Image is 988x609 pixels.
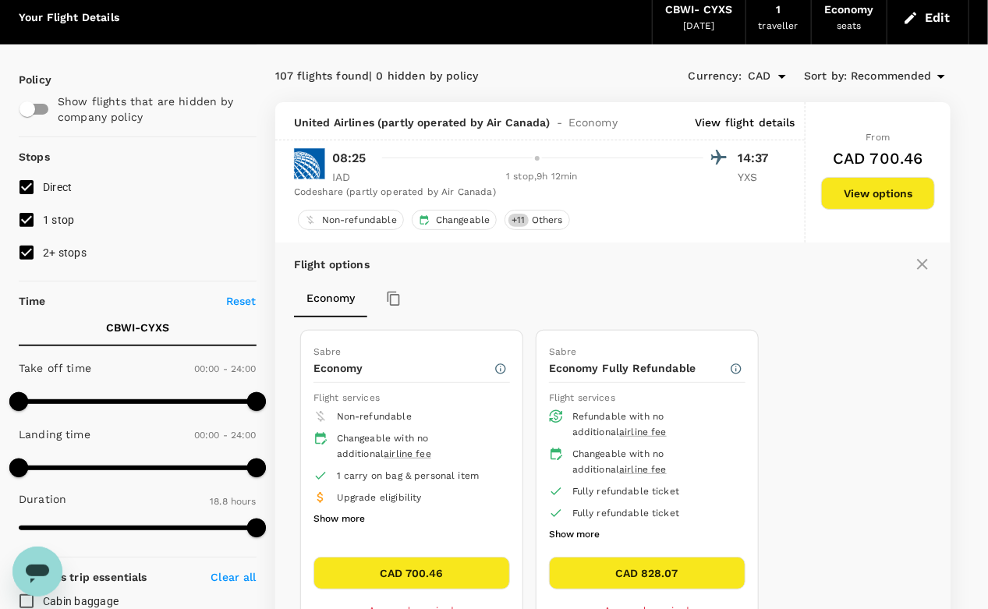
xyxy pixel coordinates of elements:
[58,94,246,125] p: Show flights that are hidden by company policy
[313,360,494,376] p: Economy
[759,19,799,34] div: traveller
[824,2,874,19] div: Economy
[332,149,367,168] p: 08:25
[19,150,50,163] strong: Stops
[43,595,119,607] span: Cabin baggage
[619,464,667,475] span: airline fee
[19,293,46,309] p: Time
[572,447,733,478] div: Changeable with no additional
[526,214,569,227] span: Others
[337,492,422,503] span: Upgrade eligibility
[316,214,403,227] span: Non-refundable
[572,409,733,441] div: Refundable with no additional
[738,149,777,168] p: 14:37
[298,210,404,230] div: Non-refundable
[549,360,729,376] p: Economy Fully Refundable
[821,177,935,210] button: View options
[19,491,66,507] p: Duration
[619,427,667,437] span: airline fee
[194,363,257,374] span: 00:00 - 24:00
[12,547,62,597] iframe: Button to launch messaging window
[549,392,615,403] span: Flight services
[837,19,862,34] div: seats
[210,496,257,507] span: 18.8 hours
[43,246,87,259] span: 2+ stops
[412,210,498,230] div: Changeable
[275,68,613,85] div: 107 flights found | 0 hidden by policy
[313,509,365,529] button: Show more
[549,525,600,545] button: Show more
[313,557,510,590] button: CAD 700.46
[19,72,33,87] p: Policy
[804,68,847,85] span: Sort by :
[313,392,380,403] span: Flight services
[683,19,714,34] div: [DATE]
[776,2,781,19] div: 1
[572,486,679,497] span: Fully refundable ticket
[381,169,703,185] div: 1 stop , 9h 12min
[313,346,342,357] span: Sabre
[505,210,569,230] div: +11Others
[19,9,119,27] div: Your Flight Details
[337,431,498,462] div: Changeable with no additional
[738,169,777,185] p: YXS
[568,115,618,130] span: Economy
[294,280,367,317] button: Economy
[19,360,91,376] p: Take off time
[833,146,923,171] h6: CAD 700.46
[551,115,568,130] span: -
[866,132,891,143] span: From
[549,557,745,590] button: CAD 828.07
[19,571,147,583] strong: Business trip essentials
[226,293,257,309] p: Reset
[508,214,528,227] span: + 11
[771,66,793,87] button: Open
[900,5,956,30] button: Edit
[384,448,431,459] span: airline fee
[695,115,795,130] p: View flight details
[665,2,733,19] div: CBWI - CYXS
[43,181,73,193] span: Direct
[211,569,256,585] p: Clear all
[689,68,742,85] span: Currency :
[294,185,777,200] div: Codeshare (partly operated by Air Canada)
[294,257,370,272] p: Flight options
[19,427,90,442] p: Landing time
[851,68,932,85] span: Recommended
[549,346,577,357] span: Sabre
[43,214,75,226] span: 1 stop
[332,169,371,185] p: IAD
[106,320,169,335] p: CBWI - CYXS
[194,430,257,441] span: 00:00 - 24:00
[294,115,551,130] span: United Airlines (partly operated by Air Canada)
[430,214,497,227] span: Changeable
[337,411,412,422] span: Non-refundable
[294,148,325,179] img: UA
[572,508,679,519] span: Fully refundable ticket
[337,470,480,481] span: 1 carry on bag & personal item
